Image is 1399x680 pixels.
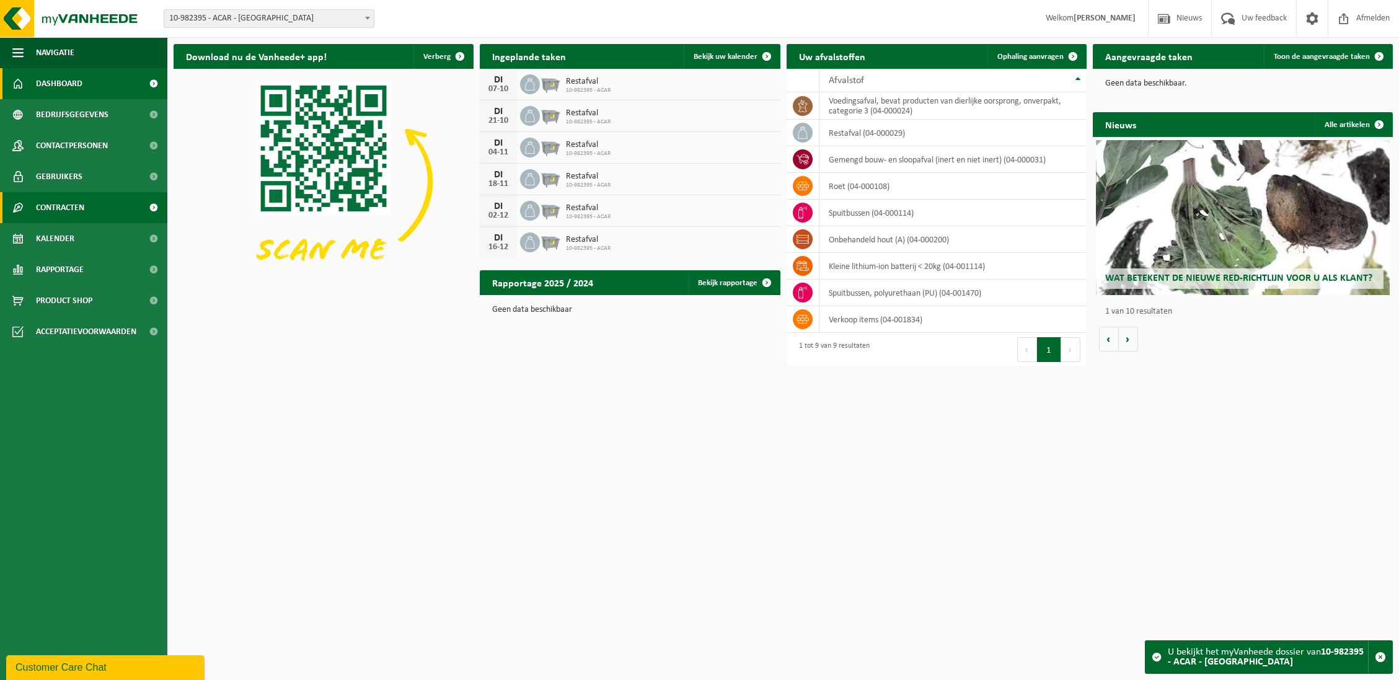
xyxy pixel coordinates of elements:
span: Bekijk uw kalender [694,53,757,61]
a: Bekijk uw kalender [684,44,779,69]
span: 10-982395 - ACAR - SINT-NIKLAAS [164,9,374,28]
a: Ophaling aanvragen [987,44,1085,69]
span: Product Shop [36,285,92,316]
img: WB-2500-GAL-GY-01 [540,167,561,188]
span: Restafval [566,140,611,150]
span: 10-982395 - ACAR [566,118,611,126]
span: Restafval [566,235,611,245]
td: roet (04-000108) [819,173,1087,200]
div: 1 tot 9 van 9 resultaten [793,336,870,363]
div: 07-10 [486,85,511,94]
span: 10-982395 - ACAR - SINT-NIKLAAS [164,10,374,27]
td: restafval (04-000029) [819,120,1087,146]
span: 10-982395 - ACAR [566,87,611,94]
span: Afvalstof [829,76,864,86]
div: 18-11 [486,180,511,188]
span: Rapportage [36,254,84,285]
td: gemengd bouw- en sloopafval (inert en niet inert) (04-000031) [819,146,1087,173]
h2: Download nu de Vanheede+ app! [174,44,339,68]
div: U bekijkt het myVanheede dossier van [1168,641,1368,673]
span: 10-982395 - ACAR [566,150,611,157]
a: Bekijk rapportage [688,270,779,295]
span: Verberg [423,53,451,61]
div: DI [486,138,511,148]
button: Previous [1017,337,1037,362]
div: DI [486,201,511,211]
strong: 10-982395 - ACAR - [GEOGRAPHIC_DATA] [1168,647,1364,667]
span: Ophaling aanvragen [997,53,1064,61]
td: spuitbussen (04-000114) [819,200,1087,226]
td: onbehandeld hout (A) (04-000200) [819,226,1087,253]
span: Restafval [566,77,611,87]
button: 1 [1037,337,1061,362]
button: Volgende [1119,327,1138,351]
div: 16-12 [486,243,511,252]
span: 10-982395 - ACAR [566,182,611,189]
a: Alle artikelen [1315,112,1392,137]
button: Vorige [1099,327,1119,351]
h2: Rapportage 2025 / 2024 [480,270,606,294]
div: 02-12 [486,211,511,220]
div: DI [486,170,511,180]
h2: Ingeplande taken [480,44,578,68]
img: WB-2500-GAL-GY-01 [540,199,561,220]
span: Kalender [36,223,74,254]
a: Wat betekent de nieuwe RED-richtlijn voor u als klant? [1096,140,1390,295]
h2: Uw afvalstoffen [787,44,878,68]
strong: [PERSON_NAME] [1074,14,1136,23]
span: 10-982395 - ACAR [566,245,611,252]
td: voedingsafval, bevat producten van dierlijke oorsprong, onverpakt, categorie 3 (04-000024) [819,92,1087,120]
p: 1 van 10 resultaten [1105,307,1387,316]
p: Geen data beschikbaar. [1105,79,1380,88]
div: 21-10 [486,117,511,125]
button: Verberg [413,44,472,69]
span: Navigatie [36,37,74,68]
div: DI [486,75,511,85]
td: kleine lithium-ion batterij < 20kg (04-001114) [819,253,1087,280]
span: Restafval [566,108,611,118]
div: DI [486,233,511,243]
button: Next [1061,337,1080,362]
img: WB-2500-GAL-GY-01 [540,104,561,125]
span: Contactpersonen [36,130,108,161]
a: Toon de aangevraagde taken [1264,44,1392,69]
img: WB-2500-GAL-GY-01 [540,73,561,94]
span: Gebruikers [36,161,82,192]
span: Bedrijfsgegevens [36,99,108,130]
span: Toon de aangevraagde taken [1274,53,1370,61]
h2: Nieuws [1093,112,1149,136]
div: DI [486,107,511,117]
img: WB-2500-GAL-GY-01 [540,231,561,252]
td: spuitbussen, polyurethaan (PU) (04-001470) [819,280,1087,306]
span: 10-982395 - ACAR [566,213,611,221]
h2: Aangevraagde taken [1093,44,1205,68]
iframe: chat widget [6,653,207,680]
span: Restafval [566,203,611,213]
p: Geen data beschikbaar [492,306,767,314]
img: Download de VHEPlus App [174,69,474,294]
span: Contracten [36,192,84,223]
span: Wat betekent de nieuwe RED-richtlijn voor u als klant? [1105,273,1372,283]
td: verkoop items (04-001834) [819,306,1087,333]
div: 04-11 [486,148,511,157]
span: Restafval [566,172,611,182]
span: Acceptatievoorwaarden [36,316,136,347]
span: Dashboard [36,68,82,99]
img: WB-2500-GAL-GY-01 [540,136,561,157]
